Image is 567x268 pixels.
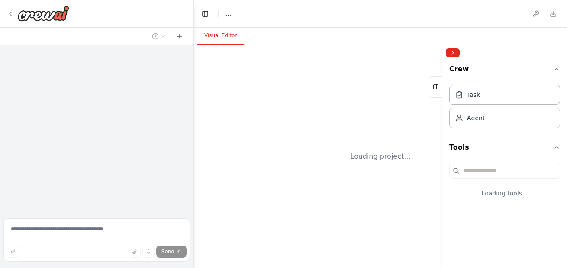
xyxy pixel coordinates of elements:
button: Visual Editor [197,27,244,45]
div: Crew [449,81,560,135]
div: Loading project... [351,151,411,162]
button: Upload files [129,246,141,258]
div: Task [467,90,480,99]
nav: breadcrumb [226,10,231,18]
button: Tools [449,135,560,160]
div: Agent [467,114,485,122]
img: Logo [17,6,69,21]
button: Click to speak your automation idea [142,246,155,258]
button: Send [156,246,187,258]
span: Send [161,248,174,255]
div: Tools [449,160,560,211]
button: Collapse right sidebar [446,48,460,57]
button: Hide left sidebar [199,8,211,20]
button: Switch to previous chat [148,31,169,41]
button: Improve this prompt [7,246,19,258]
div: Loading tools... [449,182,560,204]
button: Start a new chat [173,31,187,41]
span: ... [226,10,231,18]
button: Crew [449,61,560,81]
button: Toggle Sidebar [439,45,446,268]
